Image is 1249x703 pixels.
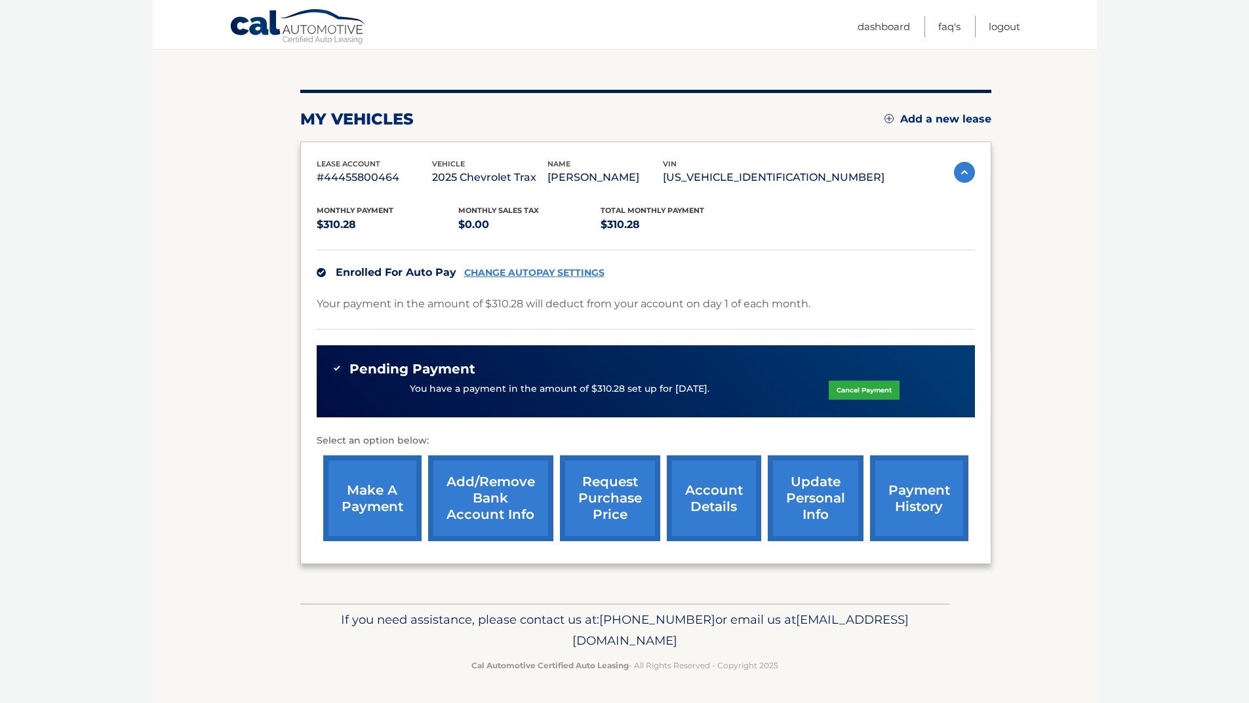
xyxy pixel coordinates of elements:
[428,455,553,541] a: Add/Remove bank account info
[547,168,663,187] p: [PERSON_NAME]
[458,216,601,234] p: $0.00
[410,382,709,396] p: You have a payment in the amount of $310.28 set up for [DATE].
[858,16,910,37] a: Dashboard
[458,206,539,215] span: Monthly sales Tax
[317,268,326,277] img: check.svg
[884,113,991,126] a: Add a new lease
[349,361,475,377] span: Pending Payment
[572,612,909,648] span: [EMAIL_ADDRESS][DOMAIN_NAME]
[229,9,367,47] a: Cal Automotive
[989,16,1020,37] a: Logout
[663,159,677,168] span: vin
[667,455,761,541] a: account details
[332,364,342,373] img: check-green.svg
[829,381,900,400] a: Cancel Payment
[954,162,975,183] img: accordion-active.svg
[317,206,393,215] span: Monthly Payment
[560,455,660,541] a: request purchase price
[317,168,432,187] p: #44455800464
[336,266,456,278] span: Enrolled For Auto Pay
[471,660,629,670] strong: Cal Automotive Certified Auto Leasing
[432,159,465,168] span: vehicle
[768,455,863,541] a: update personal info
[599,612,715,627] span: [PHONE_NUMBER]
[317,216,459,234] p: $310.28
[300,109,414,129] h2: my vehicles
[309,658,941,672] p: - All Rights Reserved - Copyright 2025
[309,609,941,651] p: If you need assistance, please contact us at: or email us at
[663,168,884,187] p: [US_VEHICLE_IDENTIFICATION_NUMBER]
[317,159,380,168] span: lease account
[601,216,743,234] p: $310.28
[317,433,975,449] p: Select an option below:
[464,267,605,278] a: CHANGE AUTOPAY SETTINGS
[884,114,894,123] img: add.svg
[938,16,961,37] a: FAQ's
[317,295,810,313] p: Your payment in the amount of $310.28 will deduct from your account on day 1 of each month.
[870,455,968,541] a: payment history
[432,168,547,187] p: 2025 Chevrolet Trax
[601,206,704,215] span: Total Monthly Payment
[547,159,570,168] span: name
[323,455,422,541] a: make a payment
